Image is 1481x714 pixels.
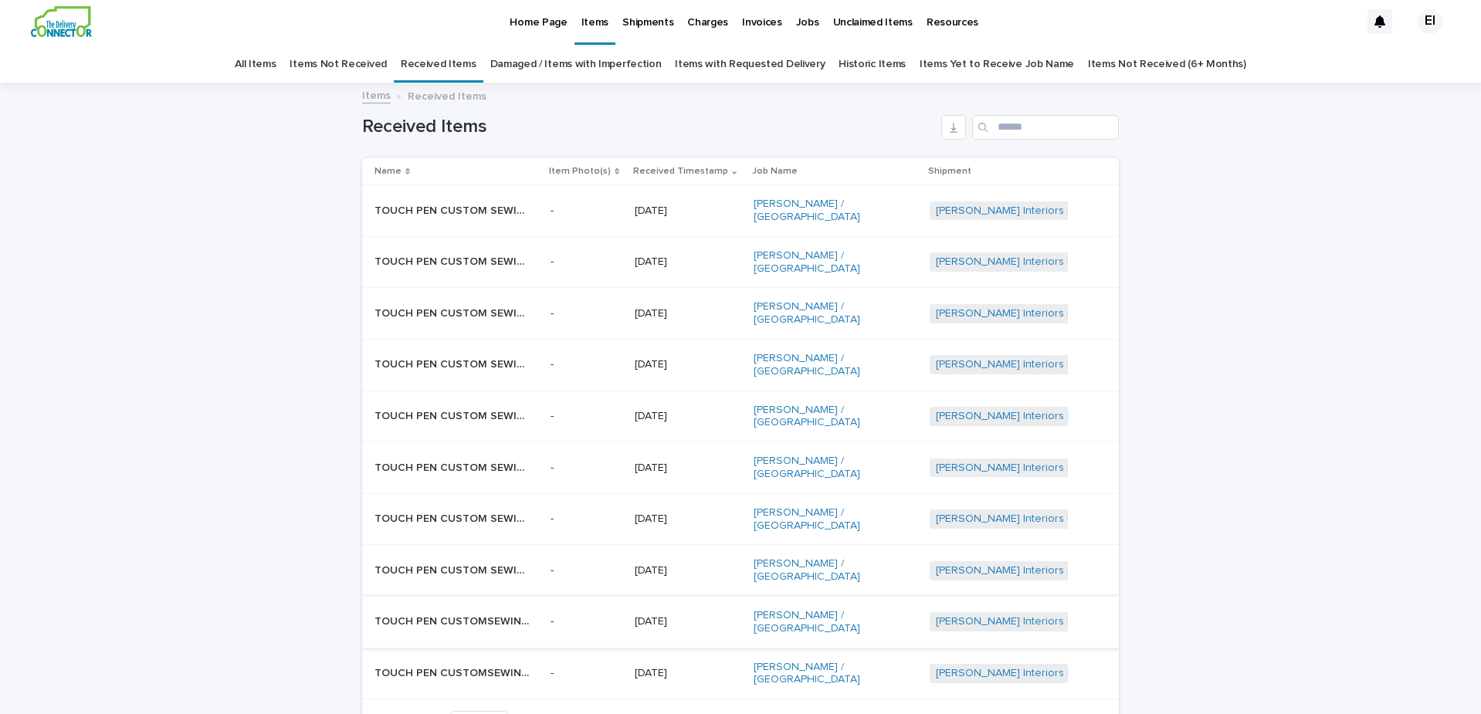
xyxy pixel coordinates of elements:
[362,185,1119,237] tr: TOUCH PEN CUSTOM SEWING - PILLOW | 74657TOUCH PEN CUSTOM SEWING - PILLOW | 74657 -[DATE][PERSON_N...
[972,115,1119,140] input: Search
[920,46,1074,83] a: Items Yet to Receive Job Name
[635,358,741,371] p: [DATE]
[551,205,622,218] p: -
[936,255,1204,269] a: [PERSON_NAME] Interiors | Inbound Shipment | 24394
[374,355,532,371] p: TOUCH PEN CUSTOM SEWING - PILLOW | 74658
[754,609,908,635] a: [PERSON_NAME] / [GEOGRAPHIC_DATA]
[928,163,971,180] p: Shipment
[936,615,1203,628] a: [PERSON_NAME] Interiors | Inbound Shipment | 24398
[635,667,741,680] p: [DATE]
[551,255,622,269] p: -
[551,667,622,680] p: -
[374,304,532,320] p: TOUCH PEN CUSTOM SEWING - PILLOW | 74655
[633,163,728,180] p: Received Timestamp
[551,410,622,423] p: -
[936,410,1204,423] a: [PERSON_NAME] Interiors | Inbound Shipment | 24394
[635,255,741,269] p: [DATE]
[635,307,741,320] p: [DATE]
[374,612,532,628] p: TOUCH PEN CUSTOMSEWING - PILLOW | 74660
[754,198,908,224] a: [PERSON_NAME] / [GEOGRAPHIC_DATA]
[754,455,908,481] a: [PERSON_NAME] / [GEOGRAPHIC_DATA]
[408,86,486,103] p: Received Items
[490,46,662,83] a: Damaged / Items with Imperfection
[754,661,908,687] a: [PERSON_NAME] / [GEOGRAPHIC_DATA]
[635,513,741,526] p: [DATE]
[374,201,532,218] p: TOUCH PEN CUSTOM SEWING - PILLOW | 74657
[401,46,476,83] a: Received Items
[551,358,622,371] p: -
[362,236,1119,288] tr: TOUCH PEN CUSTOM SEWING - PILLOW | 74656TOUCH PEN CUSTOM SEWING - PILLOW | 74656 -[DATE][PERSON_N...
[1088,46,1246,83] a: Items Not Received (6+ Months)
[362,545,1119,597] tr: TOUCH PEN CUSTOM SEWING - PILLOW | 74651TOUCH PEN CUSTOM SEWING - PILLOW | 74651 -[DATE][PERSON_N...
[374,459,532,475] p: TOUCH PEN CUSTOM SEWING - PILLOW | 74653
[362,288,1119,340] tr: TOUCH PEN CUSTOM SEWING - PILLOW | 74655TOUCH PEN CUSTOM SEWING - PILLOW | 74655 -[DATE][PERSON_N...
[675,46,825,83] a: Items with Requested Delivery
[635,615,741,628] p: [DATE]
[839,46,906,83] a: Historic Items
[362,596,1119,648] tr: TOUCH PEN CUSTOMSEWING - PILLOW | 74660TOUCH PEN CUSTOMSEWING - PILLOW | 74660 -[DATE][PERSON_NAM...
[754,557,908,584] a: [PERSON_NAME] / [GEOGRAPHIC_DATA]
[936,462,1204,475] a: [PERSON_NAME] Interiors | Inbound Shipment | 24394
[235,46,276,83] a: All Items
[936,205,1204,218] a: [PERSON_NAME] Interiors | Inbound Shipment | 24394
[374,163,402,180] p: Name
[754,300,908,327] a: [PERSON_NAME] / [GEOGRAPHIC_DATA]
[362,442,1119,494] tr: TOUCH PEN CUSTOM SEWING - PILLOW | 74653TOUCH PEN CUSTOM SEWING - PILLOW | 74653 -[DATE][PERSON_N...
[635,564,741,577] p: [DATE]
[752,163,798,180] p: Job Name
[754,352,908,378] a: [PERSON_NAME] / [GEOGRAPHIC_DATA]
[374,561,532,577] p: TOUCH PEN CUSTOM SEWING - PILLOW | 74651
[374,407,532,423] p: TOUCH PEN CUSTOM SEWING - PILLOW | 74652
[362,648,1119,699] tr: TOUCH PEN CUSTOMSEWING - PILLOW | 74662TOUCH PEN CUSTOMSEWING - PILLOW | 74662 -[DATE][PERSON_NAM...
[551,307,622,320] p: -
[1418,9,1442,34] div: EI
[362,86,391,103] a: Items
[936,667,1203,680] a: [PERSON_NAME] Interiors | Inbound Shipment | 24398
[362,391,1119,442] tr: TOUCH PEN CUSTOM SEWING - PILLOW | 74652TOUCH PEN CUSTOM SEWING - PILLOW | 74652 -[DATE][PERSON_N...
[551,513,622,526] p: -
[754,249,908,276] a: [PERSON_NAME] / [GEOGRAPHIC_DATA]
[374,509,532,526] p: TOUCH PEN CUSTOM SEWING - PILLOW | 74654
[754,404,908,430] a: [PERSON_NAME] / [GEOGRAPHIC_DATA]
[362,339,1119,391] tr: TOUCH PEN CUSTOM SEWING - PILLOW | 74658TOUCH PEN CUSTOM SEWING - PILLOW | 74658 -[DATE][PERSON_N...
[290,46,386,83] a: Items Not Received
[936,358,1204,371] a: [PERSON_NAME] Interiors | Inbound Shipment | 24394
[936,513,1204,526] a: [PERSON_NAME] Interiors | Inbound Shipment | 24394
[374,664,532,680] p: TOUCH PEN CUSTOMSEWING - PILLOW | 74662
[362,493,1119,545] tr: TOUCH PEN CUSTOM SEWING - PILLOW | 74654TOUCH PEN CUSTOM SEWING - PILLOW | 74654 -[DATE][PERSON_N...
[551,462,622,475] p: -
[551,564,622,577] p: -
[936,564,1204,577] a: [PERSON_NAME] Interiors | Inbound Shipment | 24394
[936,307,1204,320] a: [PERSON_NAME] Interiors | Inbound Shipment | 24394
[635,410,741,423] p: [DATE]
[374,252,532,269] p: TOUCH PEN CUSTOM SEWING - PILLOW | 74656
[549,163,611,180] p: Item Photo(s)
[635,462,741,475] p: [DATE]
[551,615,622,628] p: -
[754,506,908,533] a: [PERSON_NAME] / [GEOGRAPHIC_DATA]
[31,6,92,37] img: aCWQmA6OSGG0Kwt8cj3c
[362,116,935,138] h1: Received Items
[635,205,741,218] p: [DATE]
